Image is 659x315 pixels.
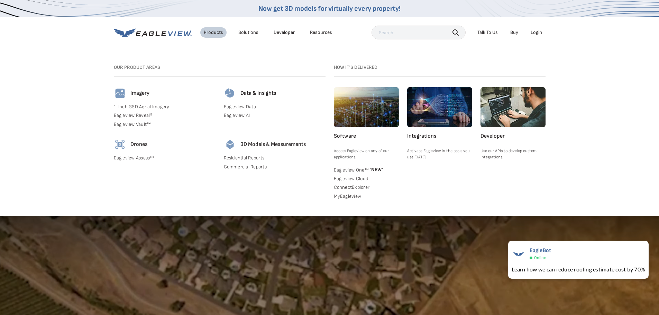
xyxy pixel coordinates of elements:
img: imagery-icon.svg [114,87,126,100]
a: Eagleview Vault™ [114,121,216,128]
div: Learn how we can reduce roofing estimate cost by 70% [512,265,645,274]
a: Eagleview Cloud [334,176,399,182]
a: Eagleview Data [224,104,326,110]
h4: 3D Models & Measurements [240,141,306,148]
h4: Data & Insights [240,90,276,97]
a: Eagleview Assess™ [114,155,216,161]
a: Residential Reports [224,155,326,161]
h3: Our Product Areas [114,64,326,71]
img: drones-icon.svg [114,138,126,151]
p: Access Eagleview on any of our applications. [334,148,399,160]
a: 1-Inch GSD Aerial Imagery [114,104,216,110]
h4: Software [334,133,399,140]
a: Eagleview AI [224,112,326,119]
div: Solutions [238,29,258,36]
h4: Drones [130,141,147,148]
a: Developer [274,29,295,36]
a: Developer Use our APIs to develop custom integrations. [480,87,546,160]
img: EagleBot [512,247,525,261]
img: integrations.webp [407,87,472,127]
h3: How it's Delivered [334,64,546,71]
a: ConnectExplorer [334,184,399,191]
img: software.webp [334,87,399,127]
img: 3d-models-icon.svg [224,138,236,151]
div: Products [204,29,223,36]
p: Use our APIs to develop custom integrations. [480,148,546,160]
img: developer.webp [480,87,546,127]
a: Buy [510,29,518,36]
span: Online [534,255,546,260]
a: Now get 3D models for virtually every property! [258,4,401,13]
span: NEW [368,167,383,173]
div: Resources [310,29,332,36]
div: Talk To Us [477,29,498,36]
a: MyEagleview [334,193,399,200]
div: Login [531,29,542,36]
a: Integrations Activate Eagleview in the tools you use [DATE]. [407,87,472,160]
h4: Integrations [407,133,472,140]
h4: Imagery [130,90,149,97]
input: Search [372,26,466,39]
p: Activate Eagleview in the tools you use [DATE]. [407,148,472,160]
a: Eagleview One™ *NEW* [334,166,399,173]
a: Commercial Reports [224,164,326,170]
h4: Developer [480,133,546,140]
a: Eagleview Reveal® [114,112,216,119]
span: EagleBot [530,247,551,254]
img: data-icon.svg [224,87,236,100]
